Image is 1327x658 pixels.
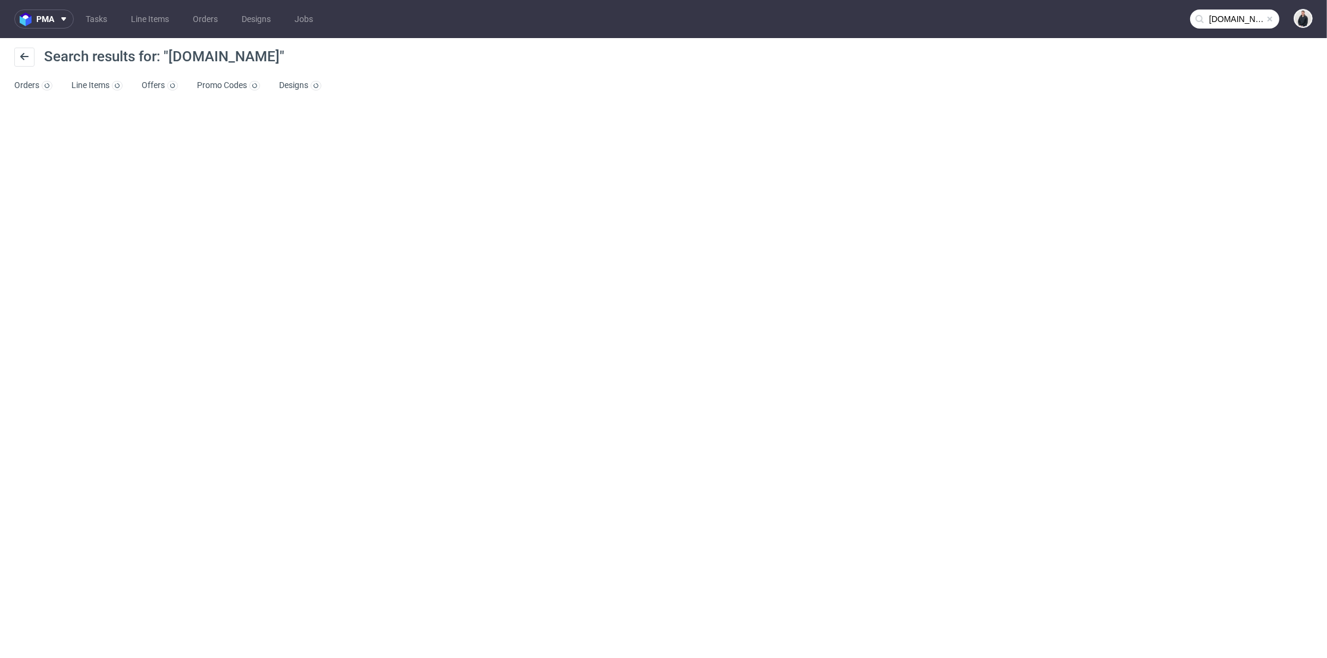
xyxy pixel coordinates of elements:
[1295,10,1312,27] img: Adrian Margula
[79,10,114,29] a: Tasks
[186,10,225,29] a: Orders
[44,48,284,65] span: Search results for: "[DOMAIN_NAME]"
[279,76,321,95] a: Designs
[287,10,320,29] a: Jobs
[142,76,178,95] a: Offers
[197,76,260,95] a: Promo Codes
[20,12,36,26] img: logo
[71,76,123,95] a: Line Items
[14,10,74,29] button: pma
[124,10,176,29] a: Line Items
[36,15,54,23] span: pma
[14,76,52,95] a: Orders
[234,10,278,29] a: Designs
